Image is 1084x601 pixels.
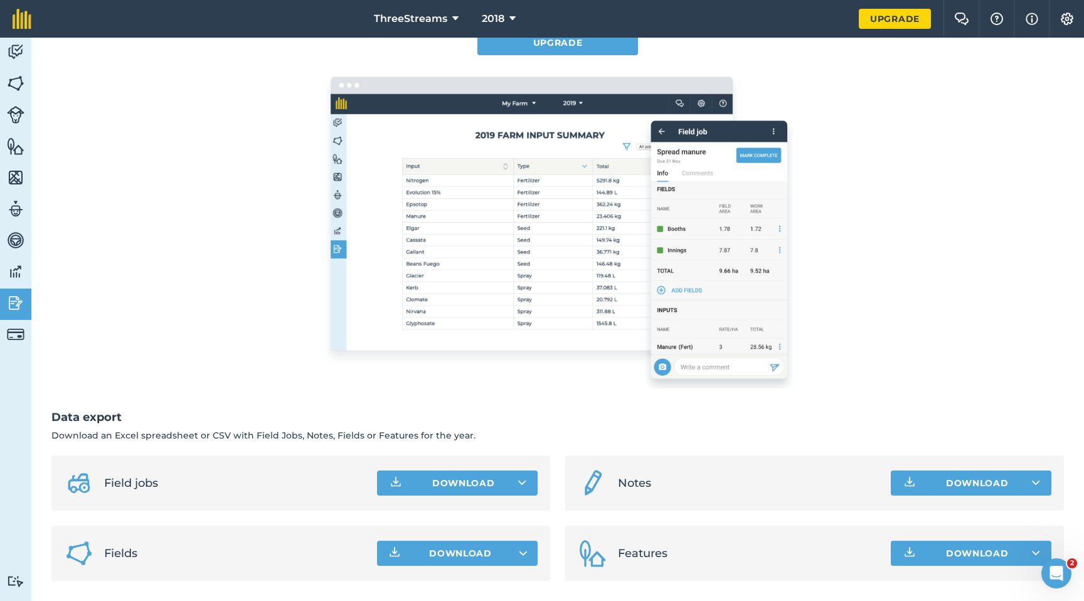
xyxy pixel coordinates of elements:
img: Fields icon [64,538,94,568]
button: Download [891,541,1051,566]
a: Upgrade [477,30,638,55]
img: svg+xml;base64,PD94bWwgdmVyc2lvbj0iMS4wIiBlbmNvZGluZz0idXRmLTgiPz4KPCEtLSBHZW5lcmF0b3I6IEFkb2JlIE... [578,468,608,498]
img: fieldmargin Logo [13,9,31,29]
span: Fields [104,545,367,562]
button: Download [891,471,1051,496]
img: A question mark icon [989,13,1004,25]
button: Download [377,471,538,496]
img: svg+xml;base64,PD94bWwgdmVyc2lvbj0iMS4wIiBlbmNvZGluZz0idXRmLTgiPz4KPCEtLSBHZW5lcmF0b3I6IEFkb2JlIE... [7,231,24,250]
img: svg+xml;base64,PD94bWwgdmVyc2lvbj0iMS4wIiBlbmNvZGluZz0idXRmLTgiPz4KPCEtLSBHZW5lcmF0b3I6IEFkb2JlIE... [7,575,24,587]
img: Download icon [902,546,917,561]
img: svg+xml;base64,PHN2ZyB4bWxucz0iaHR0cDovL3d3dy53My5vcmcvMjAwMC9zdmciIHdpZHRoPSI1NiIgaGVpZ2h0PSI2MC... [7,137,24,156]
span: 2018 [482,11,504,26]
h2: Data export [51,408,1064,427]
iframe: Intercom live chat [1041,558,1071,588]
img: Screenshot of reporting in fieldmargin [317,68,799,388]
img: Features icon [578,538,608,568]
span: Notes [618,474,881,492]
span: 2 [1067,558,1077,568]
img: svg+xml;base64,PD94bWwgdmVyc2lvbj0iMS4wIiBlbmNvZGluZz0idXRmLTgiPz4KPCEtLSBHZW5lcmF0b3I6IEFkb2JlIE... [7,43,24,61]
img: svg+xml;base64,PHN2ZyB4bWxucz0iaHR0cDovL3d3dy53My5vcmcvMjAwMC9zdmciIHdpZHRoPSI1NiIgaGVpZ2h0PSI2MC... [7,168,24,187]
img: svg+xml;base64,PHN2ZyB4bWxucz0iaHR0cDovL3d3dy53My5vcmcvMjAwMC9zdmciIHdpZHRoPSIxNyIgaGVpZ2h0PSIxNy... [1026,11,1038,26]
img: Download icon [388,476,403,491]
span: Download [429,547,492,560]
span: Features [618,545,881,562]
img: Two speech bubbles overlapping with the left bubble in the forefront [954,13,969,25]
img: svg+xml;base64,PHN2ZyB4bWxucz0iaHR0cDovL3d3dy53My5vcmcvMjAwMC9zdmciIHdpZHRoPSI1NiIgaGVpZ2h0PSI2MC... [7,74,24,93]
img: svg+xml;base64,PD94bWwgdmVyc2lvbj0iMS4wIiBlbmNvZGluZz0idXRmLTgiPz4KPCEtLSBHZW5lcmF0b3I6IEFkb2JlIE... [7,294,24,312]
button: Download [377,541,538,566]
img: Download icon [902,476,917,491]
a: Upgrade [859,9,931,29]
img: svg+xml;base64,PD94bWwgdmVyc2lvbj0iMS4wIiBlbmNvZGluZz0idXRmLTgiPz4KPCEtLSBHZW5lcmF0b3I6IEFkb2JlIE... [64,468,94,498]
p: Download an Excel spreadsheet or CSV with Field Jobs, Notes, Fields or Features for the year. [51,428,1064,442]
span: ThreeStreams [374,11,447,26]
img: svg+xml;base64,PD94bWwgdmVyc2lvbj0iMS4wIiBlbmNvZGluZz0idXRmLTgiPz4KPCEtLSBHZW5lcmF0b3I6IEFkb2JlIE... [7,326,24,343]
img: svg+xml;base64,PD94bWwgdmVyc2lvbj0iMS4wIiBlbmNvZGluZz0idXRmLTgiPz4KPCEtLSBHZW5lcmF0b3I6IEFkb2JlIE... [7,106,24,124]
img: A cog icon [1060,13,1075,25]
img: svg+xml;base64,PD94bWwgdmVyc2lvbj0iMS4wIiBlbmNvZGluZz0idXRmLTgiPz4KPCEtLSBHZW5lcmF0b3I6IEFkb2JlIE... [7,199,24,218]
img: svg+xml;base64,PD94bWwgdmVyc2lvbj0iMS4wIiBlbmNvZGluZz0idXRmLTgiPz4KPCEtLSBHZW5lcmF0b3I6IEFkb2JlIE... [7,262,24,281]
span: Field jobs [104,474,367,492]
